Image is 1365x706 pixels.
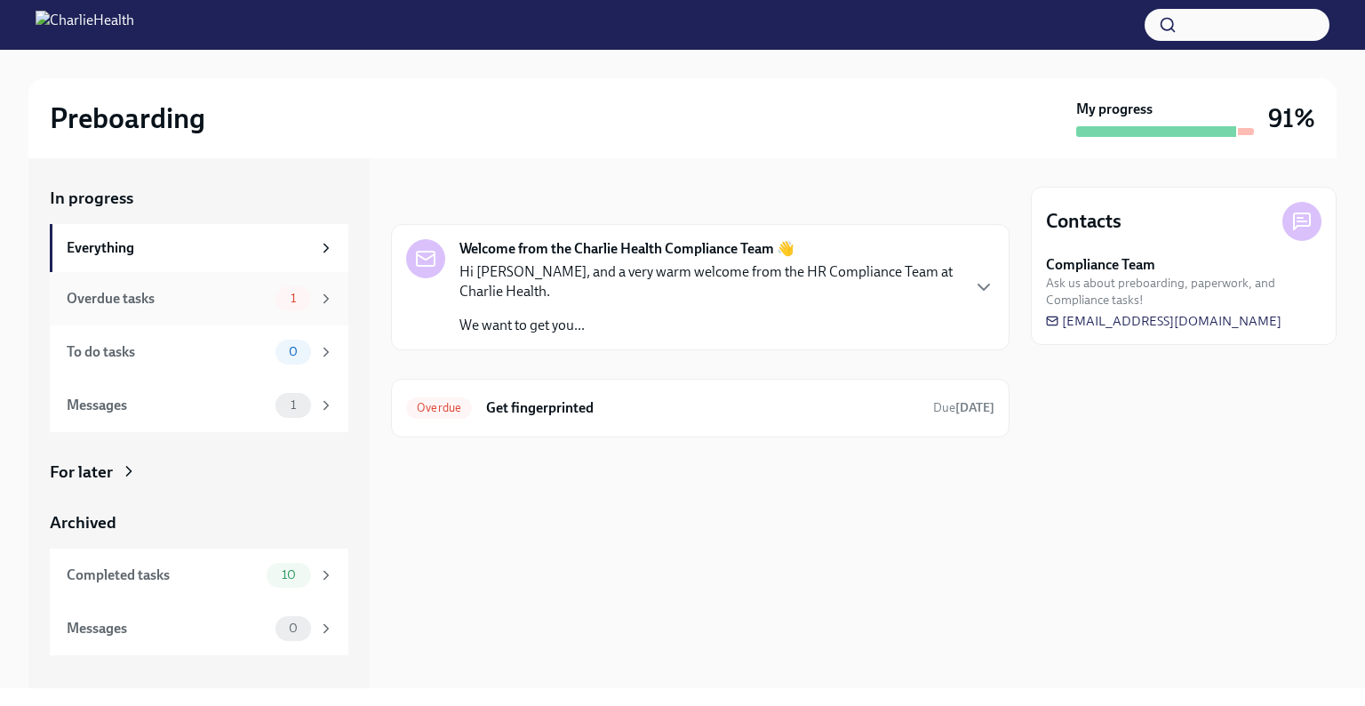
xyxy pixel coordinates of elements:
[36,11,134,39] img: CharlieHealth
[50,187,348,210] a: In progress
[1268,102,1315,134] h3: 91%
[280,292,307,305] span: 1
[50,461,348,484] a: For later
[459,316,959,335] p: We want to get you...
[50,511,348,534] a: Archived
[391,187,475,210] div: In progress
[280,398,307,412] span: 1
[50,461,113,484] div: For later
[50,379,348,432] a: Messages1
[278,345,308,358] span: 0
[50,224,348,272] a: Everything
[67,289,268,309] div: Overdue tasks
[1076,100,1153,119] strong: My progress
[50,602,348,655] a: Messages0
[955,400,994,415] strong: [DATE]
[406,401,472,414] span: Overdue
[1046,208,1122,235] h4: Contacts
[50,272,348,325] a: Overdue tasks1
[50,549,348,602] a: Completed tasks10
[1046,312,1281,330] a: [EMAIL_ADDRESS][DOMAIN_NAME]
[486,398,919,418] h6: Get fingerprinted
[271,568,307,582] span: 10
[1046,275,1321,309] span: Ask us about preboarding, paperwork, and Compliance tasks!
[50,100,205,136] h2: Preboarding
[459,262,959,301] p: Hi [PERSON_NAME], and a very warm welcome from the HR Compliance Team at Charlie Health.
[67,238,311,258] div: Everything
[67,566,259,585] div: Completed tasks
[933,399,994,416] span: August 22nd, 2025 09:00
[406,394,994,422] a: OverdueGet fingerprintedDue[DATE]
[459,239,794,259] strong: Welcome from the Charlie Health Compliance Team 👋
[50,325,348,379] a: To do tasks0
[1046,255,1155,275] strong: Compliance Team
[933,400,994,415] span: Due
[67,619,268,638] div: Messages
[67,342,268,362] div: To do tasks
[67,396,268,415] div: Messages
[278,622,308,635] span: 0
